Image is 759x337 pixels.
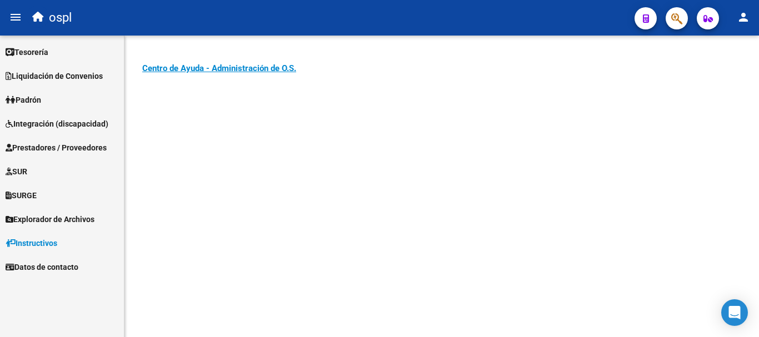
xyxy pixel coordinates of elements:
[49,6,72,30] span: ospl
[6,165,27,178] span: SUR
[6,189,37,202] span: SURGE
[9,11,22,24] mat-icon: menu
[6,261,78,273] span: Datos de contacto
[721,299,748,326] div: Open Intercom Messenger
[142,63,296,73] a: Centro de Ayuda - Administración de O.S.
[737,11,750,24] mat-icon: person
[6,118,108,130] span: Integración (discapacidad)
[6,70,103,82] span: Liquidación de Convenios
[6,142,107,154] span: Prestadores / Proveedores
[6,213,94,225] span: Explorador de Archivos
[6,237,57,249] span: Instructivos
[6,46,48,58] span: Tesorería
[6,94,41,106] span: Padrón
